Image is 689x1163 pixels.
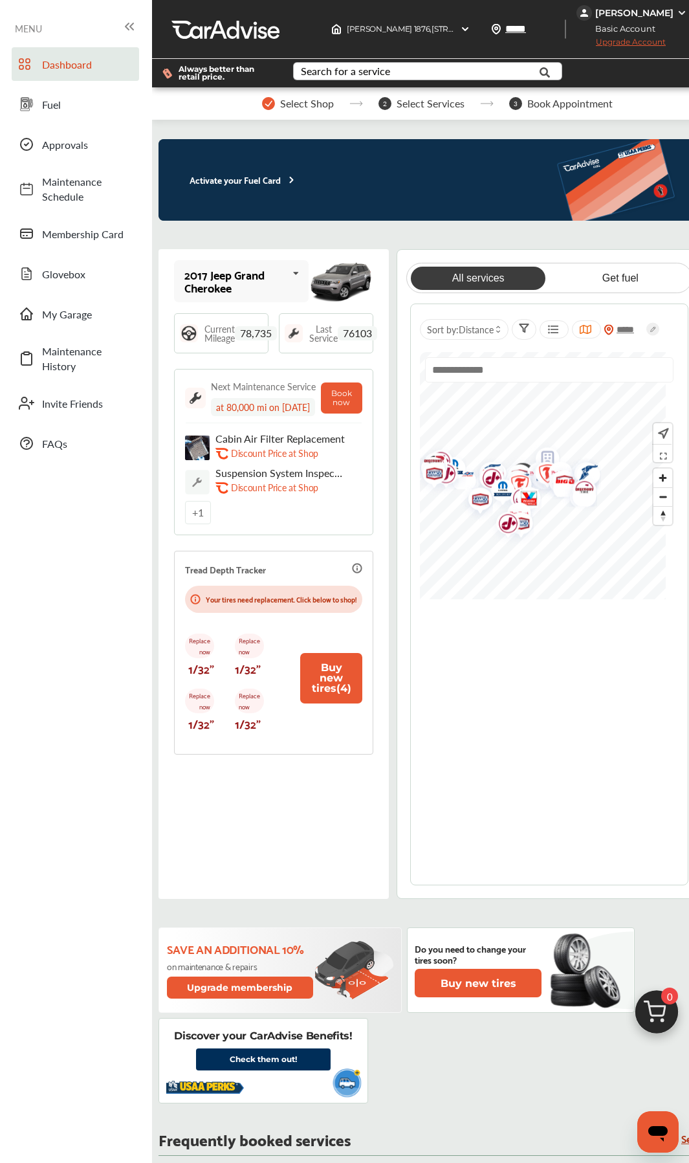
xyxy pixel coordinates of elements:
[211,380,316,393] div: Next Maintenance Service
[563,479,597,507] img: logo-discount-tire.png
[655,426,669,441] img: recenter.ce011a49.svg
[578,22,665,36] span: Basic Account
[543,471,576,497] div: Map marker
[196,1048,331,1070] a: Check them out!
[235,713,261,733] p: 1/32"
[235,658,261,678] p: 1/32"
[42,344,133,373] span: Maintenance History
[481,472,516,509] img: logo-mopar.png
[285,324,303,342] img: maintenance_logo
[563,479,595,507] div: Map marker
[188,713,214,733] p: 1/32"
[309,257,373,305] img: mobile_11402_st0640_046.jpg
[498,465,532,504] img: logo-goodyear.png
[215,467,348,479] p: Suspension System Inspection
[300,653,362,703] button: Buy new tires(4)
[185,436,210,460] img: cabin-air-filter-replacement-thumb.jpg
[564,456,596,497] div: Map marker
[539,455,573,496] img: logo-pepboys.png
[211,398,315,416] div: at 80,000 mi on [DATE]
[604,324,614,335] img: location_vector_orange.38f05af8.svg
[459,482,493,522] img: logo-aamco.png
[498,465,530,504] div: Map marker
[563,472,595,513] div: Map marker
[215,432,348,445] p: Cabin Air Filter Replacement
[159,172,297,187] p: Activate your Fuel Card
[411,450,444,478] div: Map marker
[525,455,558,496] div: Map marker
[419,443,452,484] div: Map marker
[12,337,139,380] a: Maintenance History
[185,470,210,494] img: default_wrench_icon.d1a43860.svg
[565,456,599,496] img: logo-pepboys.png
[526,456,558,496] div: Map marker
[42,174,133,204] span: Maintenance Schedule
[498,496,530,537] div: Map marker
[595,7,673,19] div: [PERSON_NAME]
[567,457,599,495] div: Map marker
[262,97,275,110] img: stepper-checkmark.b5569197.svg
[507,480,540,521] div: Map marker
[185,388,206,408] img: maintenance_logo
[424,456,457,496] div: Map marker
[231,482,318,494] p: Discount Price at Shop
[470,460,502,489] div: Map marker
[167,977,313,999] button: Upgrade membership
[509,97,522,110] span: 3
[470,456,504,494] img: logo-goodyear.png
[653,507,672,525] span: Reset bearing to north
[349,101,363,106] img: stepper-arrow.e24c07c6.svg
[206,593,356,605] p: Your tires need replacement. Click below to shop!
[498,458,532,498] img: logo-aamco.png
[526,456,560,496] img: logo-firestone.png
[414,446,448,481] img: logo-bigbrand.png
[42,307,133,322] span: My Garage
[415,969,544,997] a: Buy new tires
[235,689,264,713] p: Replace now
[413,456,447,496] img: logo-aamco.png
[347,24,571,34] span: [PERSON_NAME] 1876 , [STREET_ADDRESS] Upland , CA 91786
[553,267,688,290] a: Get fuel
[470,460,505,501] img: logo-jiffylube.png
[185,501,211,524] a: +1
[12,426,139,460] a: FAQs
[162,68,172,79] img: dollor_label_vector.a70140d1.svg
[414,446,446,481] div: Map marker
[327,1065,366,1100] img: usaa-vehicle.1b55c2f1.svg
[653,487,672,506] button: Zoom out
[487,505,519,546] div: Map marker
[427,323,494,336] span: Sort by :
[498,458,530,498] div: Map marker
[525,455,560,496] img: logo-jiffylube.png
[481,472,514,509] div: Map marker
[185,501,211,524] div: + 1
[42,227,133,241] span: Membership Card
[567,457,601,495] img: logo-goodyear.png
[540,465,574,500] img: logo-bigbrand.png
[524,456,556,494] div: Map marker
[42,267,133,282] span: Glovebox
[653,469,672,487] span: Zoom in
[12,47,139,81] a: Dashboard
[653,488,672,506] span: Zoom out
[565,19,566,39] img: header-divider.bc55588e.svg
[460,24,470,34] img: header-down-arrow.9dd2ce7d.svg
[443,463,475,490] div: Map marker
[235,326,277,340] span: 78,735
[560,480,593,507] div: Map marker
[235,634,264,658] p: Replace now
[498,467,530,507] div: Map marker
[12,257,139,291] a: Glovebox
[12,217,139,250] a: Membership Card
[496,463,529,504] div: Map marker
[543,463,577,504] img: logo-aamco.png
[411,450,446,478] img: logo-discount-tire.png
[185,634,214,658] p: Replace now
[159,1133,351,1145] p: Frequently booked services
[501,480,533,521] div: Map marker
[12,168,139,210] a: Maintenance Schedule
[540,465,572,500] div: Map marker
[470,460,504,489] img: logo-american-tire-depot.png
[180,324,198,342] img: steering_logo
[539,455,571,496] div: Map marker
